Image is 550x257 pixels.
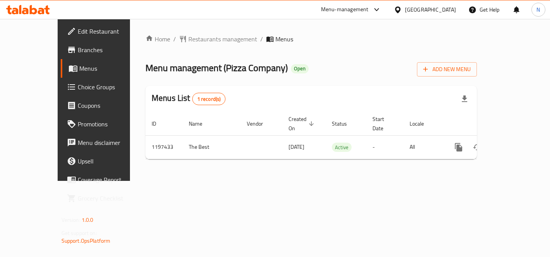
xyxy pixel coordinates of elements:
span: Created On [289,114,316,133]
div: Total records count [192,93,226,105]
a: Coverage Report [61,170,149,189]
a: Upsell [61,152,149,170]
span: 1 record(s) [193,95,225,103]
a: Edit Restaurant [61,22,149,41]
span: Vendor [247,119,273,128]
h2: Menus List [152,92,225,105]
span: [DATE] [289,142,304,152]
span: Coupons [78,101,143,110]
button: more [449,138,468,157]
span: Status [332,119,357,128]
a: Menu disclaimer [61,133,149,152]
span: Grocery Checklist [78,194,143,203]
span: Name [189,119,212,128]
td: 1197433 [145,135,183,159]
span: Active [332,143,352,152]
th: Actions [443,112,530,136]
span: 1.0.0 [82,215,94,225]
a: Support.OpsPlatform [61,236,111,246]
span: Menu management ( Pizza Company ) [145,59,288,77]
span: Restaurants management [188,34,257,44]
span: Start Date [372,114,394,133]
a: Coupons [61,96,149,115]
a: Promotions [61,115,149,133]
span: Upsell [78,157,143,166]
a: Grocery Checklist [61,189,149,208]
span: Branches [78,45,143,54]
td: The Best [183,135,241,159]
table: enhanced table [145,112,530,159]
div: Menu-management [321,5,369,14]
td: - [366,135,403,159]
span: Open [291,65,309,72]
span: N [536,5,540,14]
td: All [403,135,443,159]
span: Version: [61,215,80,225]
a: Menus [61,59,149,78]
button: Add New Menu [417,62,477,77]
span: Choice Groups [78,82,143,92]
a: Home [145,34,170,44]
div: Export file [455,90,474,108]
span: Menu disclaimer [78,138,143,147]
a: Choice Groups [61,78,149,96]
span: Menus [79,64,143,73]
span: Locale [410,119,434,128]
span: Coverage Report [78,175,143,184]
span: ID [152,119,166,128]
li: / [173,34,176,44]
span: Get support on: [61,228,97,238]
a: Branches [61,41,149,59]
span: Edit Restaurant [78,27,143,36]
div: [GEOGRAPHIC_DATA] [405,5,456,14]
span: Add New Menu [423,65,471,74]
span: Menus [275,34,293,44]
nav: breadcrumb [145,34,477,44]
button: Change Status [468,138,487,157]
li: / [260,34,263,44]
div: Open [291,64,309,73]
span: Promotions [78,119,143,129]
a: Restaurants management [179,34,257,44]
